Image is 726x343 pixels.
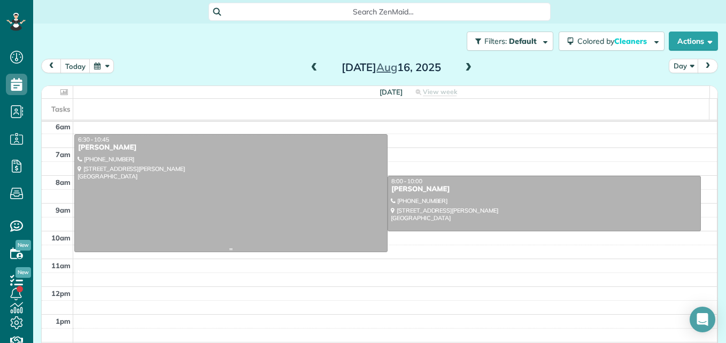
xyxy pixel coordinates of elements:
div: [PERSON_NAME] [78,143,384,152]
span: 6am [56,122,71,131]
button: today [60,59,90,73]
a: Filters: Default [461,32,553,51]
span: Colored by [577,36,651,46]
span: View week [423,88,457,96]
span: 10am [51,233,71,242]
span: 6:30 - 10:45 [78,136,109,143]
span: 7am [56,150,71,159]
span: 8:00 - 10:00 [391,177,422,185]
span: Tasks [51,105,71,113]
span: 11am [51,261,71,270]
span: Filters: [484,36,507,46]
button: Filters: Default [467,32,553,51]
button: Actions [669,32,718,51]
span: Cleaners [614,36,648,46]
button: prev [41,59,61,73]
span: [DATE] [380,88,403,96]
span: Default [509,36,537,46]
span: 9am [56,206,71,214]
span: New [16,240,31,251]
span: 8am [56,178,71,186]
div: [PERSON_NAME] [391,185,698,194]
span: Aug [376,60,397,74]
button: Day [669,59,699,73]
span: 12pm [51,289,71,298]
h2: [DATE] 16, 2025 [325,61,458,73]
button: next [698,59,718,73]
span: New [16,267,31,278]
div: Open Intercom Messenger [690,307,715,332]
button: Colored byCleaners [559,32,665,51]
span: 1pm [56,317,71,325]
